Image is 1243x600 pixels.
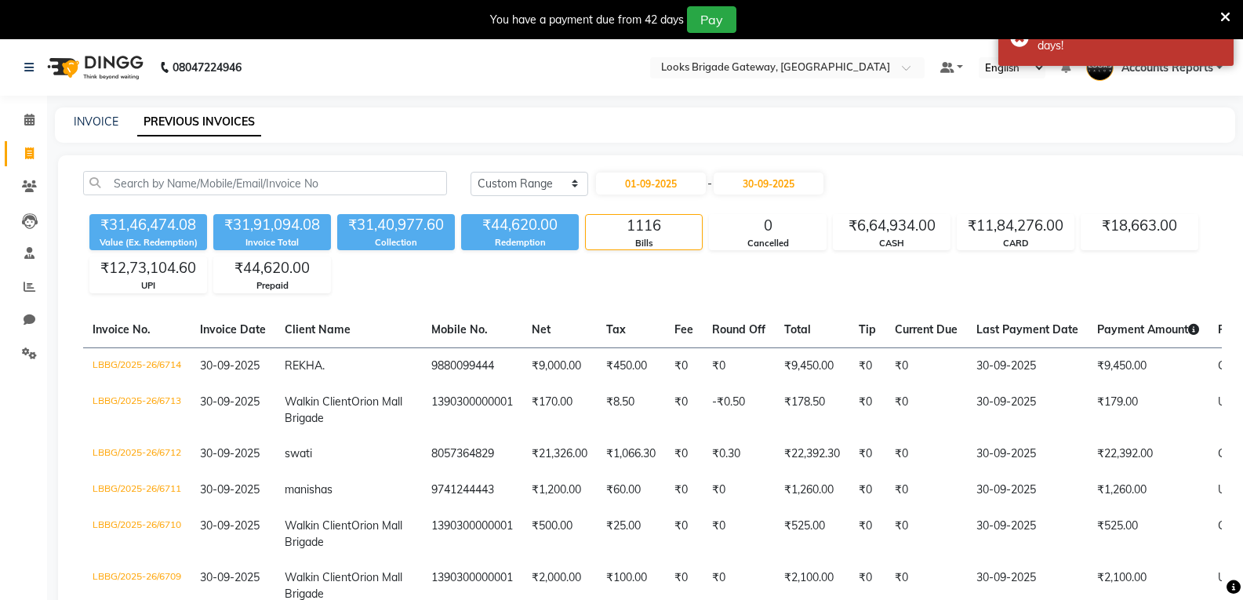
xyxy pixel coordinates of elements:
div: Cancelled [710,237,826,250]
span: . [322,358,325,373]
td: ₹0 [703,347,775,384]
td: ₹500.00 [522,508,597,560]
td: ₹22,392.30 [775,436,849,472]
div: Collection [337,236,455,249]
div: Invoice Total [213,236,331,249]
span: Orion Mall Brigade [285,518,402,549]
span: Payment Amount [1097,322,1199,336]
div: Bills [586,237,702,250]
td: ₹25.00 [597,508,665,560]
td: ₹60.00 [597,472,665,508]
td: ₹0 [665,472,703,508]
div: Redemption [461,236,579,249]
span: Current Due [895,322,958,336]
td: ₹0 [849,508,885,560]
span: swati [285,446,312,460]
span: 30-09-2025 [200,395,260,409]
div: CARD [958,237,1074,250]
td: ₹178.50 [775,384,849,436]
td: ₹0 [665,384,703,436]
td: ₹1,260.00 [1088,472,1208,508]
td: ₹1,066.30 [597,436,665,472]
div: Value (Ex. Redemption) [89,236,207,249]
span: Total [784,322,811,336]
td: 30-09-2025 [967,436,1088,472]
td: -₹0.50 [703,384,775,436]
td: ₹0 [849,472,885,508]
td: ₹8.50 [597,384,665,436]
td: ₹170.00 [522,384,597,436]
input: Start Date [596,173,706,195]
span: Tip [859,322,876,336]
td: ₹525.00 [1088,508,1208,560]
td: 1390300000001 [422,384,522,436]
div: ₹11,84,276.00 [958,215,1074,237]
td: LBBG/2025-26/6714 [83,347,191,384]
span: Mobile No. [431,322,488,336]
td: ₹9,450.00 [775,347,849,384]
td: ₹0 [665,347,703,384]
td: ₹0 [885,384,967,436]
td: ₹0 [703,472,775,508]
div: ₹31,40,977.60 [337,214,455,236]
td: ₹0 [849,384,885,436]
span: Walkin Client [285,518,351,533]
td: 9741244443 [422,472,522,508]
div: ₹44,620.00 [461,214,579,236]
a: INVOICE [74,115,118,129]
div: You have a payment due from 42 days [490,12,684,28]
div: ₹31,91,094.08 [213,214,331,236]
div: Prepaid [214,279,330,293]
input: End Date [714,173,823,195]
span: 30-09-2025 [200,570,260,584]
span: Walkin Client [285,395,351,409]
span: Last Payment Date [976,322,1078,336]
div: ₹31,46,474.08 [89,214,207,236]
td: ₹9,000.00 [522,347,597,384]
button: Pay [687,6,736,33]
td: ₹9,450.00 [1088,347,1208,384]
span: REKHA [285,358,322,373]
span: s [327,482,333,496]
div: UPI [90,279,206,293]
td: ₹0 [885,472,967,508]
img: Accounts Reports [1086,53,1114,81]
div: ₹18,663.00 [1081,215,1198,237]
div: 1116 [586,215,702,237]
span: 30-09-2025 [200,518,260,533]
span: Walkin Client [285,570,351,584]
td: ₹0 [703,508,775,560]
td: 8057364829 [422,436,522,472]
span: Accounts Reports [1121,60,1213,76]
div: ₹44,620.00 [214,257,330,279]
td: ₹0.30 [703,436,775,472]
span: manisha [285,482,327,496]
td: ₹0 [665,436,703,472]
td: ₹0 [885,508,967,560]
span: 30-09-2025 [200,446,260,460]
td: LBBG/2025-26/6710 [83,508,191,560]
span: - [707,176,712,192]
td: ₹0 [885,436,967,472]
div: 0 [710,215,826,237]
span: UPI [1218,482,1236,496]
td: 30-09-2025 [967,347,1088,384]
div: ₹12,73,104.60 [90,257,206,279]
td: 30-09-2025 [967,384,1088,436]
td: ₹0 [885,347,967,384]
div: CASH [834,237,950,250]
input: Search by Name/Mobile/Email/Invoice No [83,171,447,195]
td: 30-09-2025 [967,508,1088,560]
td: ₹1,200.00 [522,472,597,508]
img: logo [40,45,147,89]
td: ₹0 [849,436,885,472]
td: 30-09-2025 [967,472,1088,508]
span: Invoice Date [200,322,266,336]
td: ₹525.00 [775,508,849,560]
span: Tax [606,322,626,336]
span: 30-09-2025 [200,358,260,373]
span: Fee [674,322,693,336]
td: ₹1,260.00 [775,472,849,508]
span: UPI [1218,570,1236,584]
td: LBBG/2025-26/6713 [83,384,191,436]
